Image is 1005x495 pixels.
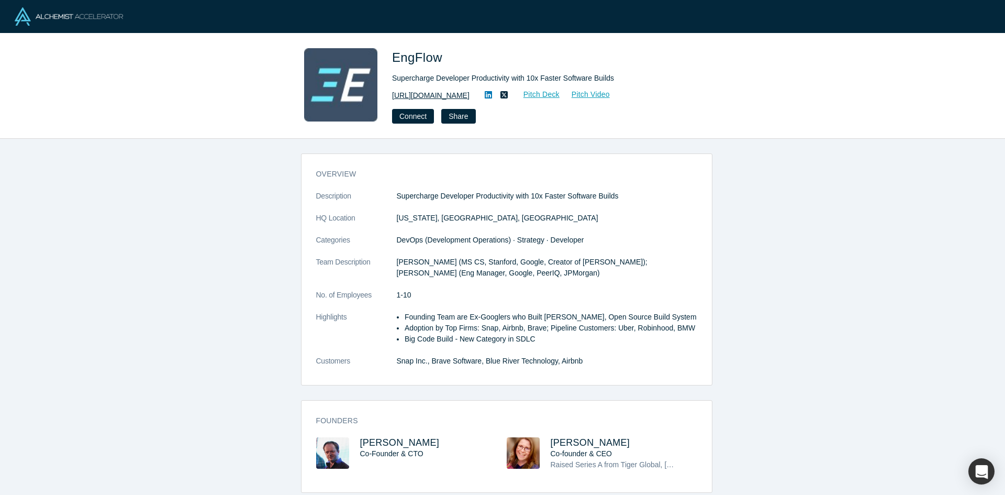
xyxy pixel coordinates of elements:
[392,50,446,64] span: EngFlow
[405,323,697,334] li: Adoption by Top Firms: Snap, Airbnb, Brave; Pipeline Customers: Uber, Robinhood, BMW
[397,236,584,244] span: DevOps (Development Operations) · Strategy · Developer
[551,449,612,458] span: Co-founder & CEO
[316,191,397,213] dt: Description
[392,90,470,101] a: [URL][DOMAIN_NAME]
[316,415,683,426] h3: Founders
[316,169,683,180] h3: overview
[397,356,697,367] dd: Snap Inc., Brave Software, Blue River Technology, Airbnb
[397,191,697,202] p: Supercharge Developer Productivity with 10x Faster Software Builds
[560,89,610,101] a: Pitch Video
[316,235,397,257] dt: Categories
[15,7,123,26] img: Alchemist Logo
[360,449,423,458] span: Co-Founder & CTO
[316,356,397,378] dt: Customers
[392,73,685,84] div: Supercharge Developer Productivity with 10x Faster Software Builds
[441,109,475,124] button: Share
[316,312,397,356] dt: Highlights
[360,437,440,448] a: [PERSON_NAME]
[551,437,630,448] a: [PERSON_NAME]
[392,109,434,124] button: Connect
[304,48,377,122] img: EngFlow's Logo
[397,257,697,279] p: [PERSON_NAME] (MS CS, Stanford, Google, Creator of [PERSON_NAME]); [PERSON_NAME] (Eng Manager, Go...
[507,437,540,469] img: Helen Altshuler's Profile Image
[397,213,697,224] dd: [US_STATE], [GEOGRAPHIC_DATA], [GEOGRAPHIC_DATA]
[405,312,697,323] li: Founding Team are Ex-Googlers who Built [PERSON_NAME], Open Source Build System
[316,213,397,235] dt: HQ Location
[316,257,397,290] dt: Team Description
[512,89,560,101] a: Pitch Deck
[316,437,349,469] img: Ulf Adams's Profile Image
[316,290,397,312] dt: No. of Employees
[397,290,697,301] dd: 1-10
[405,334,697,345] li: Big Code Build - New Category in SDLC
